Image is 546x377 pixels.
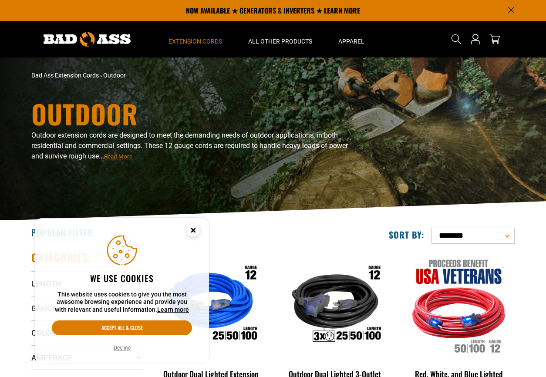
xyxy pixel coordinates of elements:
img: Bad Ass Extension Cords [44,32,131,47]
p: This website uses cookies to give you the most awesome browsing experience and provide you with r... [52,291,192,314]
h2: We use cookies [52,273,192,284]
summary: All Other Products [235,21,325,57]
img: Outdoor Dual Lighted Extension Cord w/ Safety CGM [156,255,266,355]
aside: Cookie Consent [35,218,209,364]
span: › [100,72,102,79]
h1: Outdoor [31,101,349,127]
summary: Apparel [325,21,377,57]
span: Outdoor extension cords are designed to meet the demanding needs of outdoor applications, in both... [31,131,348,160]
label: Sort by: [389,229,425,240]
summary: Length [31,271,142,296]
span: Length [31,279,61,289]
img: Outdoor Dual Lighted 3-Outlet Extension Cord w/ Safety CGM [280,255,390,355]
span: All Other Products [248,37,312,45]
summary: Amperage [31,345,142,370]
span: Read More [104,153,132,160]
a: Bad Ass Extension Cords [31,72,99,79]
span: Outdoor [103,72,126,79]
span: Extension Cords [169,37,222,45]
span: Color [31,328,56,338]
button: Decline [111,343,133,352]
summary: Color [31,320,142,345]
summary: Search [449,32,463,46]
nav: breadcrumbs [31,71,349,80]
img: Red, White, and Blue Lighted Freedom Cord [404,255,514,355]
span: Apparel [338,37,364,45]
summary: Extension Cords [155,21,235,57]
span: Amperage [31,353,72,363]
span: Gauge [31,303,57,313]
a: Learn more [157,306,189,313]
h2: Categories: [31,251,91,264]
h2: Popular Filter: [31,227,95,238]
summary: Gauge [31,296,142,320]
button: Accept all & close [52,320,192,335]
